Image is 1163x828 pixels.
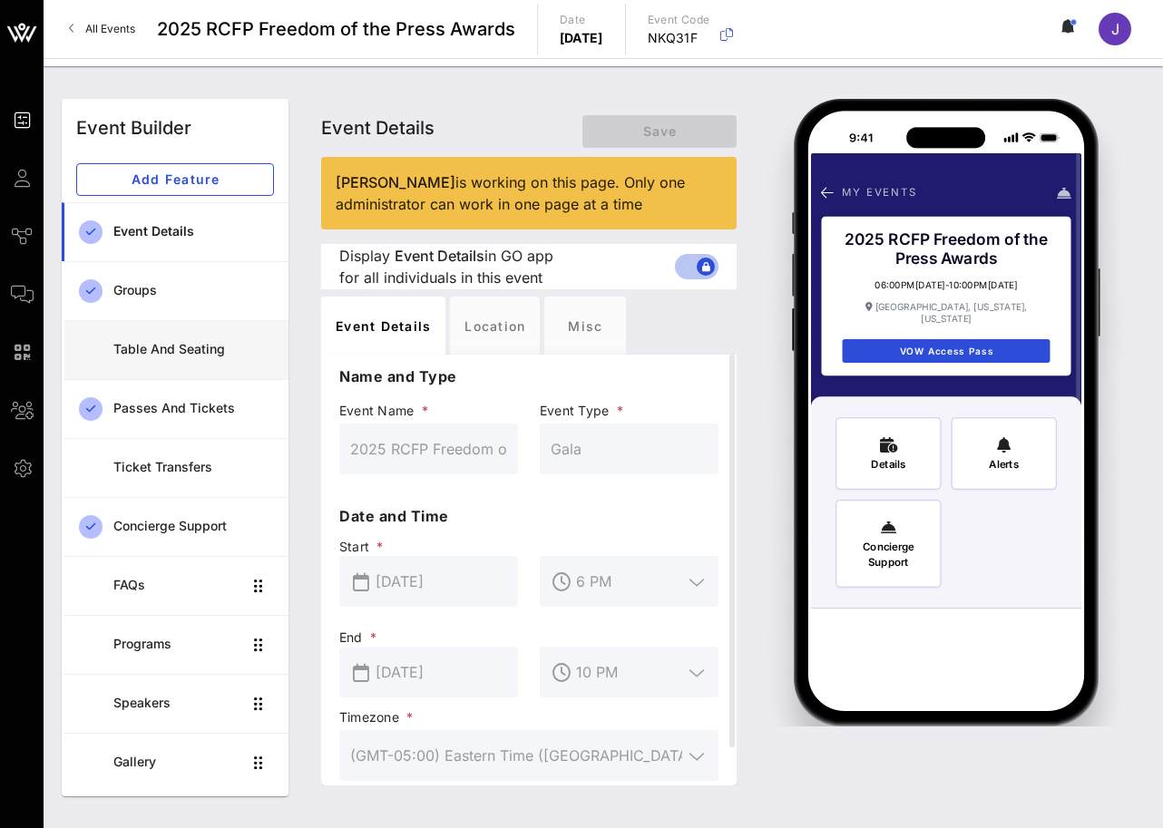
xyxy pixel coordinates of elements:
span: Event Name [339,402,518,420]
span: Display in GO app [339,245,679,288]
input: End Time [576,658,682,687]
input: Start Date [376,567,507,596]
a: Passes and Tickets [62,379,288,438]
div: Location [450,297,540,355]
div: Groups [113,283,274,298]
div: J [1099,13,1131,45]
span: J [1111,20,1119,38]
a: All Events [58,15,146,44]
span: Start [339,538,518,556]
a: Programs [62,615,288,674]
div: Event Details [113,224,274,239]
p: Name and Type [339,365,718,387]
p: NKQ31F [648,29,710,47]
input: Event Name [350,434,507,463]
span: Add Feature [92,171,259,187]
div: Speakers [113,696,241,711]
div: Event Builder [76,114,191,141]
span: for all individuals in this event [339,267,542,288]
span: [PERSON_NAME] [336,173,455,191]
input: Timezone [350,741,682,770]
a: Table and Seating [62,320,288,379]
a: Concierge Support [62,497,288,556]
input: End Date [376,658,507,687]
div: Programs [113,637,241,652]
div: is working on this page. Only one administrator can work in one page at a time [336,171,722,215]
p: Date [560,11,603,29]
div: FAQs [113,578,241,593]
span: 2025 RCFP Freedom of the Press Awards [157,15,515,43]
span: All Events [85,22,135,35]
div: Table and Seating [113,342,274,357]
p: Date and Time [339,505,718,527]
div: Passes and Tickets [113,401,274,416]
div: Ticket Transfers [113,460,274,475]
div: Concierge Support [113,519,274,534]
a: Event Details [62,202,288,261]
a: Gallery [62,733,288,792]
span: Event Details [321,117,435,139]
span: Timezone [339,708,718,726]
div: Event Details [321,297,445,355]
input: Event Type [551,434,708,463]
input: Start Time [576,567,682,596]
a: FAQs [62,556,288,615]
p: [DATE] [560,29,603,47]
div: Misc [544,297,626,355]
p: Event Code [648,11,710,29]
div: Gallery [113,755,241,770]
button: Add Feature [76,163,274,196]
span: End [339,628,518,647]
span: Event Type [540,402,718,420]
a: Speakers [62,674,288,733]
a: Groups [62,261,288,320]
a: Ticket Transfers [62,438,288,497]
span: Event Details [395,245,484,267]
